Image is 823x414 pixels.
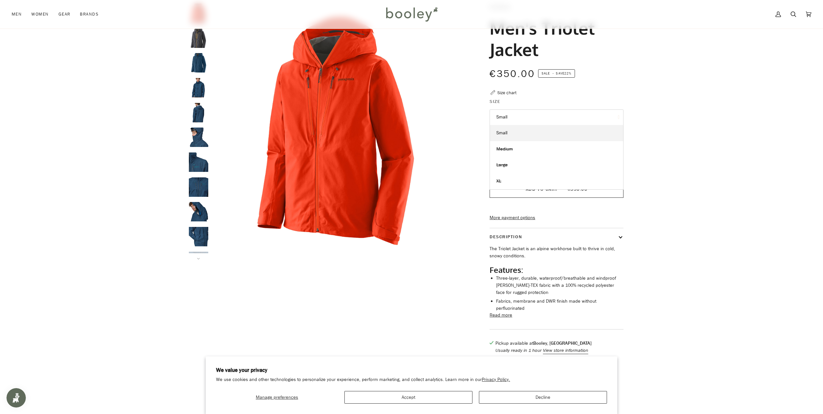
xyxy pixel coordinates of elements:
[189,28,208,48] img: Patagonia Men's Triolet Jacket Smolder Blue - Booley Galway
[211,4,467,260] img: Patagonia Men&#39;s Triolet Jacket Pollinator Orange - Booley Galway
[564,71,571,76] span: 22%
[490,98,500,105] span: Size
[256,394,298,400] span: Manage preferences
[189,128,208,147] img: Patagonia Men's Triolet Jacket Lagom Blue - Booley Galway
[189,53,208,73] img: Patagonia Men's Triolet Jacket Lagom Blue - Booley Galway
[344,391,472,404] button: Accept
[189,103,208,122] img: Patagonia Men's Triolet Jacket Lagom Blue - Booley Galway
[189,152,208,172] img: Patagonia Men's Triolet Jacket Lagom Blue - Booley Galway
[495,347,591,354] p: Usually ready in 1 hour
[533,340,591,346] strong: Booley, [GEOGRAPHIC_DATA]
[490,141,623,157] a: Medium
[490,67,535,81] span: €350.00
[490,109,623,125] button: Small
[543,347,588,354] button: View store information
[383,5,440,24] img: Booley
[482,376,510,383] a: Privacy Policy.
[495,340,591,347] p: Pickup available at
[6,388,26,408] iframe: Button to open loyalty program pop-up
[490,125,623,141] a: Small
[189,227,208,246] img: Patagonia Men's Triolet Jacket Lagom Blue - Booley Galway
[496,178,501,184] span: XL
[496,146,513,152] span: Medium
[496,130,507,136] span: Small
[490,265,623,275] h2: Features:
[189,384,634,397] h2: You might also like
[551,71,556,76] em: •
[189,177,208,197] img: Patagonia Men's Triolet Jacket Lagom Blue - Booley Galway
[80,11,99,17] span: Brands
[12,11,22,17] span: Men
[490,245,623,259] p: The Triolet Jacket is an alpine workhorse built to thrive in cold, snowy conditions.
[542,71,550,76] span: Sale
[211,4,467,260] div: Patagonia Men's Triolet Jacket Pollinator Orange - Booley Galway
[559,186,566,192] span: •
[490,157,623,173] a: Large
[59,11,70,17] span: Gear
[496,298,623,312] li: Fabrics, membrane and DWR finish made without perfluorinated
[496,275,623,296] li: Three-layer, durable, waterproof/breathable and windproof [PERSON_NAME]-TEX fabric with a 100% re...
[216,377,607,383] p: We use cookies and other technologies to personalize your experience, perform marketing, and coll...
[490,173,623,189] a: XL
[189,202,208,221] img: Patagonia Men's Triolet Jacket Lagom Blue - Booley Galway
[490,228,623,245] button: Description
[497,89,516,96] div: Size chart
[479,391,607,404] button: Decline
[496,162,508,168] span: Large
[490,312,512,319] button: Read more
[490,214,623,221] a: More payment options
[189,78,208,97] img: Patagonia Men's Triolet Jacket Lagom Blue - Booley Galway
[490,17,619,60] h1: Men's Triolet Jacket
[538,69,575,78] span: Save
[216,367,607,374] h2: We value your privacy
[216,391,338,404] button: Manage preferences
[31,11,49,17] span: Women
